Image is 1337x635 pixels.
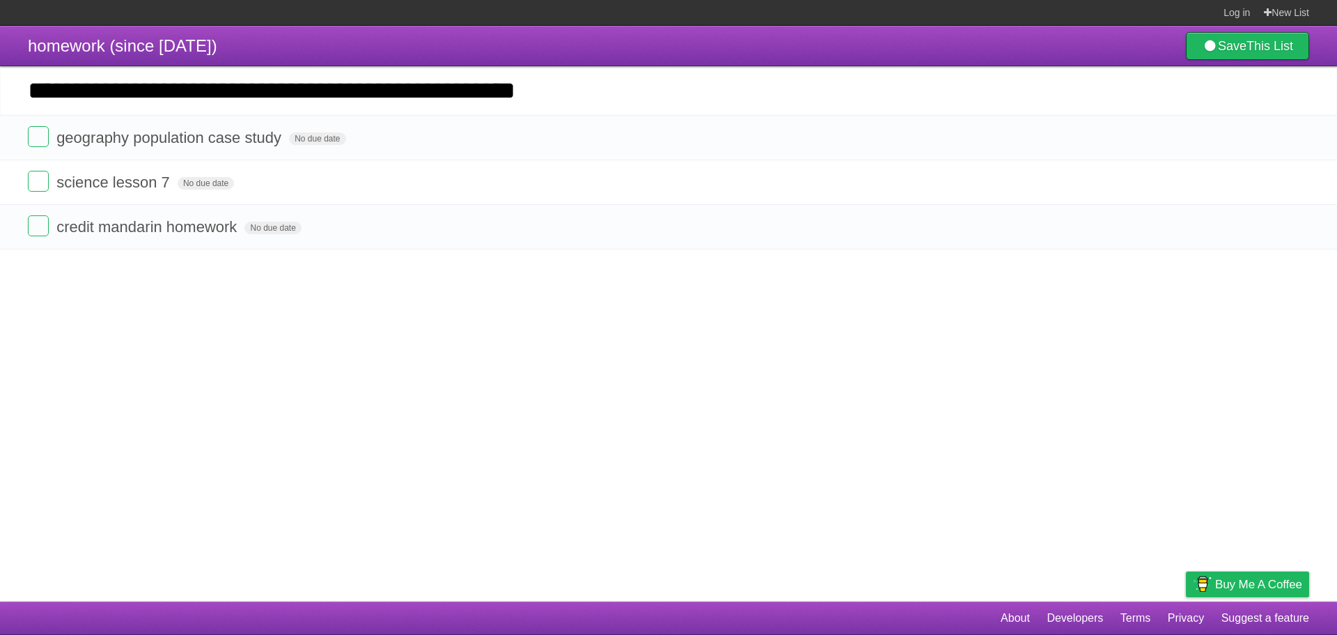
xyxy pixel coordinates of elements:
[28,171,49,192] label: Done
[28,126,49,147] label: Done
[56,129,285,146] span: geography population case study
[1186,32,1309,60] a: SaveThis List
[1246,39,1293,53] b: This List
[178,177,234,190] span: No due date
[28,215,49,236] label: Done
[1221,605,1309,632] a: Suggest a feature
[1120,605,1151,632] a: Terms
[1215,572,1302,597] span: Buy me a coffee
[244,222,301,234] span: No due date
[1186,572,1309,597] a: Buy me a coffee
[289,132,345,145] span: No due date
[56,174,173,191] span: science lesson 7
[56,218,240,236] span: credit mandarin homework
[1168,605,1204,632] a: Privacy
[1001,605,1030,632] a: About
[1047,605,1103,632] a: Developers
[28,36,217,55] span: homework (since [DATE])
[1193,572,1212,596] img: Buy me a coffee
